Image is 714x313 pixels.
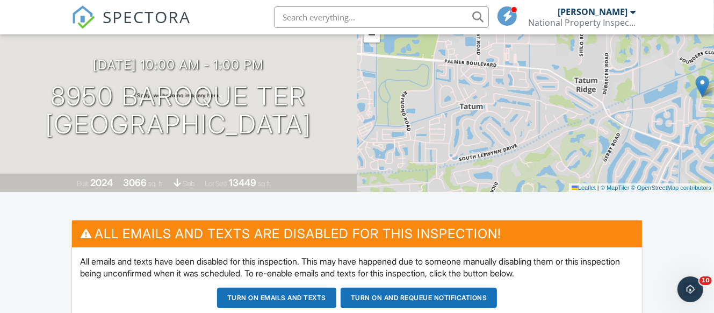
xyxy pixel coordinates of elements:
h1: 8950 Baroque Ter [GEOGRAPHIC_DATA] [45,82,312,139]
input: Search everything... [274,6,489,28]
img: The Best Home Inspection Software - Spectora [71,5,95,29]
iframe: Intercom live chat [677,276,703,302]
div: 2024 [90,177,113,188]
span: sq. ft. [148,180,163,188]
div: 13449 [229,177,256,188]
div: 3066 [123,177,147,188]
span: slab [183,180,194,188]
button: Turn on and Requeue Notifications [341,288,497,308]
p: All emails and texts have been disabled for this inspection. This may have happened due to someon... [80,255,634,280]
span: sq.ft. [258,180,271,188]
a: Leaflet [572,184,596,191]
h3: All emails and texts are disabled for this inspection! [72,220,642,247]
a: © OpenStreetMap contributors [631,184,711,191]
img: Marker [696,75,709,97]
div: [PERSON_NAME] [558,6,628,17]
span: Built [77,180,89,188]
span: Lot Size [205,180,227,188]
a: SPECTORA [71,15,191,37]
span: SPECTORA [103,5,191,28]
div: National Property Inspections (NPI) [528,17,636,28]
h3: [DATE] 10:00 am - 1:00 pm [93,58,264,72]
span: | [597,184,599,191]
span: 10 [699,276,712,285]
a: Zoom out [364,26,380,42]
button: Turn on emails and texts [217,288,336,308]
a: © MapTiler [601,184,630,191]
